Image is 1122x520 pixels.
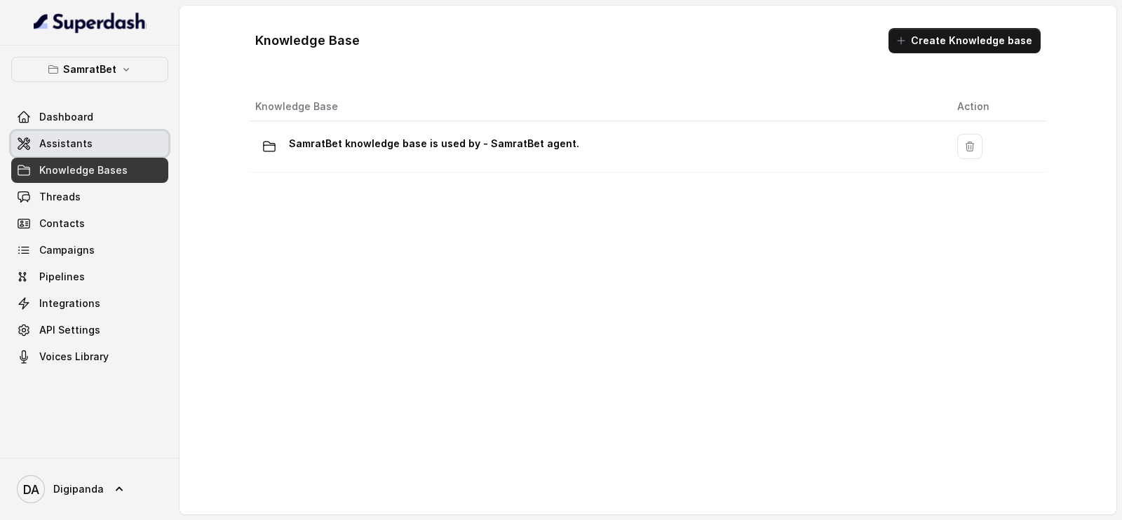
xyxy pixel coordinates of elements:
th: Action [946,93,1046,121]
span: Dashboard [39,110,93,124]
th: Knowledge Base [250,93,946,121]
span: Knowledge Bases [39,163,128,177]
span: Campaigns [39,243,95,257]
a: Assistants [11,131,168,156]
span: Integrations [39,296,100,310]
button: Create Knowledge base [888,28,1041,53]
img: light.svg [34,11,147,34]
a: Digipanda [11,470,168,509]
h1: Knowledge Base [255,29,360,52]
span: Voices Library [39,350,109,364]
text: DA [23,482,39,497]
a: Campaigns [11,238,168,263]
a: Threads [11,184,168,210]
a: Voices Library [11,344,168,369]
p: SamratBet [63,61,116,78]
a: Contacts [11,211,168,236]
a: Integrations [11,291,168,316]
span: Assistants [39,137,93,151]
span: Pipelines [39,270,85,284]
a: Dashboard [11,104,168,130]
button: SamratBet [11,57,168,82]
span: Threads [39,190,81,204]
a: Pipelines [11,264,168,289]
a: Knowledge Bases [11,158,168,183]
span: API Settings [39,323,100,337]
p: SamratBet knowledge base is used by - SamratBet agent. [289,132,579,155]
a: API Settings [11,317,168,343]
span: Contacts [39,217,85,231]
span: Digipanda [53,482,104,496]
